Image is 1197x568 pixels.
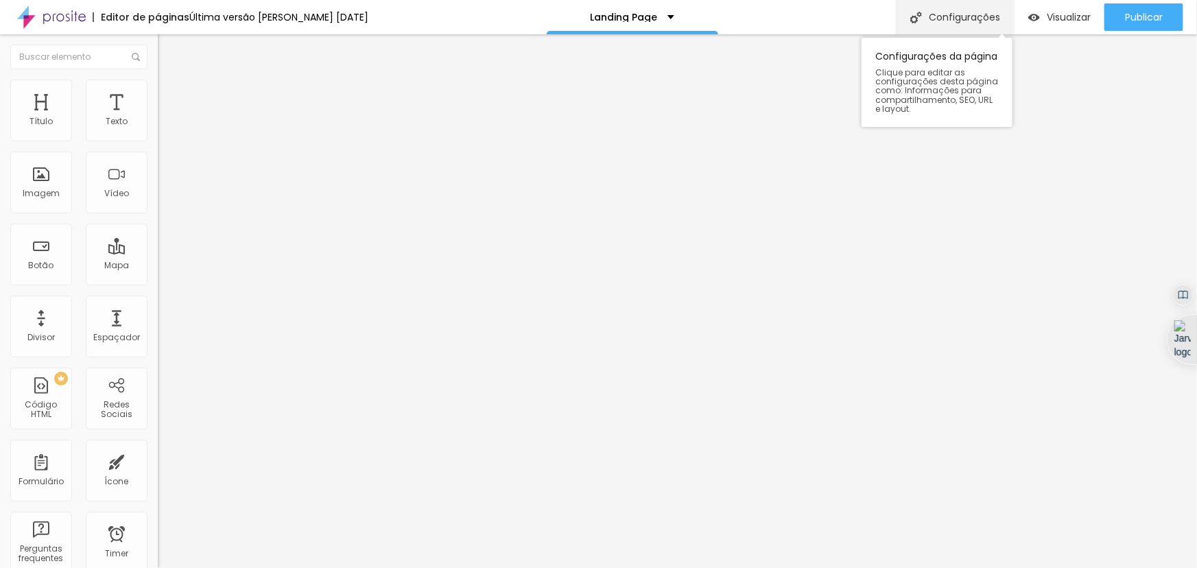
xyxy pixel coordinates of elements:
div: Timer [105,549,128,558]
div: Texto [106,117,128,126]
div: Mapa [104,261,129,270]
div: Ícone [105,477,129,486]
div: Código HTML [14,400,68,420]
div: Redes Sociais [89,400,143,420]
button: Visualizar [1015,3,1104,31]
div: Perguntas frequentes [14,544,68,564]
div: Última versão [PERSON_NAME] [DATE] [189,12,368,22]
iframe: Editor [158,34,1197,568]
p: Landing Page [590,12,657,22]
div: Espaçador [93,333,140,342]
div: Divisor [27,333,55,342]
img: Icone [910,12,922,23]
div: Botão [29,261,54,270]
button: Publicar [1104,3,1183,31]
img: view-1.svg [1028,12,1040,23]
img: Icone [132,53,140,61]
div: Formulário [19,477,64,486]
span: Visualizar [1047,12,1091,23]
div: Configurações da página [862,38,1012,127]
div: Editor de páginas [93,12,189,22]
div: Vídeo [104,189,129,198]
span: Publicar [1125,12,1163,23]
div: Imagem [23,189,60,198]
span: Clique para editar as configurações desta página como: Informações para compartilhamento, SEO, UR... [875,68,999,113]
div: Título [29,117,53,126]
input: Buscar elemento [10,45,147,69]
